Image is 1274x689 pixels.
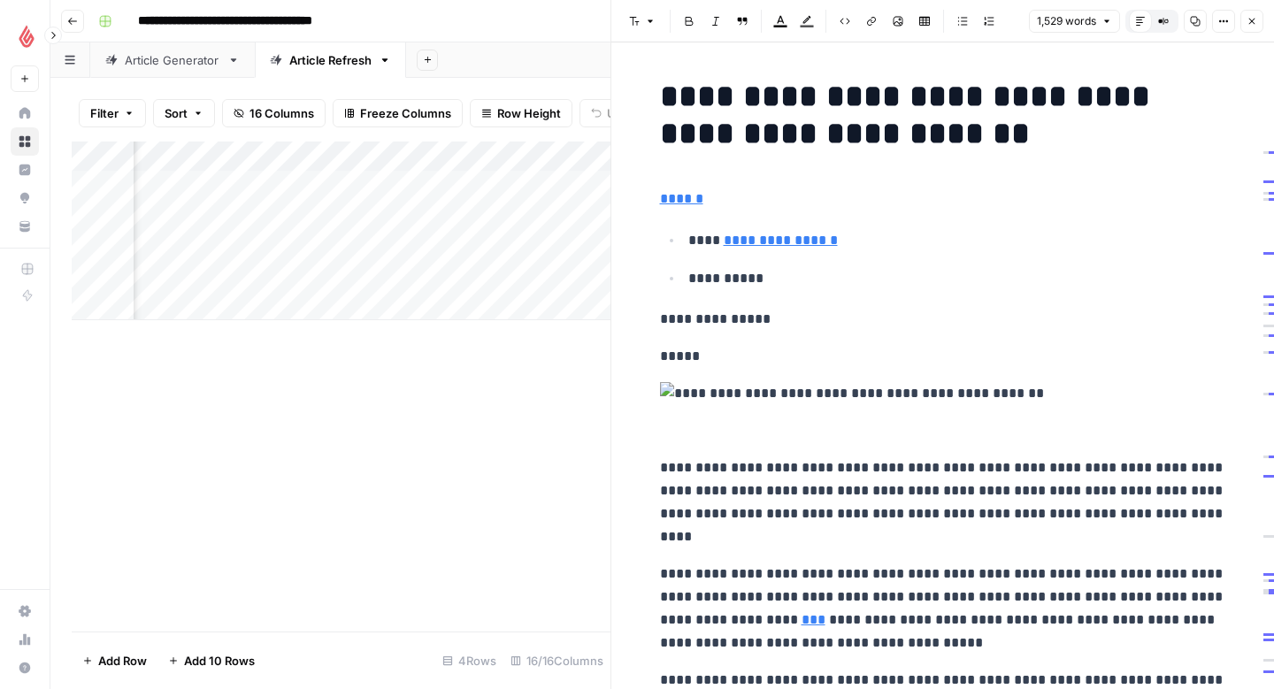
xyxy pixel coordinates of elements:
span: Row Height [497,104,561,122]
span: Add Row [98,652,147,670]
button: Sort [153,99,215,127]
a: Article Refresh [255,42,406,78]
a: Home [11,99,39,127]
button: 1,529 words [1029,10,1120,33]
a: Browse [11,127,39,156]
div: 4 Rows [435,647,503,675]
img: Lightspeed Logo [11,20,42,52]
button: Help + Support [11,654,39,682]
div: Article Generator [125,51,220,69]
button: Add Row [72,647,157,675]
button: Filter [79,99,146,127]
button: Freeze Columns [333,99,463,127]
span: Add 10 Rows [184,652,255,670]
button: Undo [579,99,649,127]
button: 16 Columns [222,99,326,127]
div: Article Refresh [289,51,372,69]
span: Sort [165,104,188,122]
span: Filter [90,104,119,122]
div: 16/16 Columns [503,647,610,675]
a: Insights [11,156,39,184]
a: Usage [11,625,39,654]
span: 16 Columns [249,104,314,122]
span: 1,529 words [1037,13,1096,29]
a: Your Data [11,212,39,241]
a: Settings [11,597,39,625]
a: Opportunities [11,184,39,212]
button: Workspace: Lightspeed [11,14,39,58]
button: Row Height [470,99,572,127]
a: Article Generator [90,42,255,78]
button: Add 10 Rows [157,647,265,675]
span: Freeze Columns [360,104,451,122]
